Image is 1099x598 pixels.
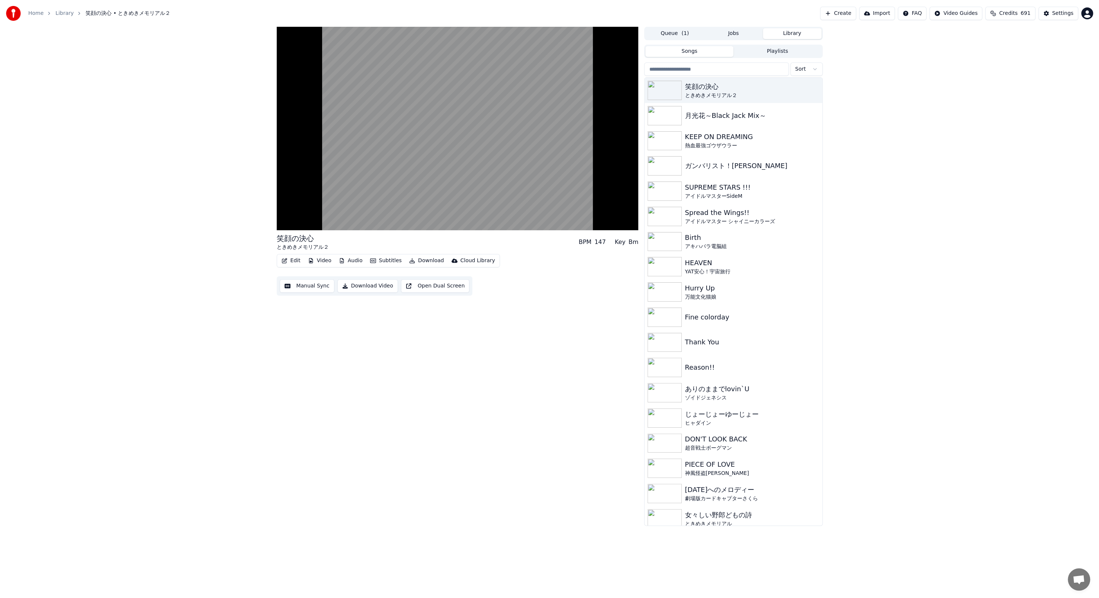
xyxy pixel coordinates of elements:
[685,208,819,218] div: Spread the Wings!!
[629,238,639,247] div: Bm
[820,7,856,20] button: Create
[704,28,763,39] button: Jobs
[6,6,21,21] img: youka
[685,258,819,268] div: HEAVEN
[367,255,405,266] button: Subtitles
[645,28,704,39] button: Queue
[685,419,819,427] div: ヒャダイン
[685,81,819,92] div: 笑顔の決心
[929,7,982,20] button: Video Guides
[401,279,470,293] button: Open Dual Screen
[685,384,819,394] div: ありのままでlovin`U
[594,238,606,247] div: 147
[279,255,303,266] button: Edit
[685,293,819,301] div: 万能文化猫娘
[1038,7,1078,20] button: Settings
[763,28,822,39] button: Library
[1021,10,1031,17] span: 691
[685,444,819,452] div: 超音戦士ボーグマン
[28,10,44,17] a: Home
[336,255,366,266] button: Audio
[685,337,819,347] div: Thank You
[685,161,819,171] div: ガンバリスト！[PERSON_NAME]
[685,182,819,193] div: SUPREME STARS !!!
[460,257,495,264] div: Cloud Library
[733,46,822,57] button: Playlists
[685,485,819,495] div: [DATE]へのメロディー
[685,110,819,121] div: 月光花～Black Jack Mix～
[685,268,819,276] div: YAT安心！宇宙旅行
[685,510,819,520] div: 女々しい野郎どもの詩
[305,255,334,266] button: Video
[685,394,819,402] div: ゾイドジェネシス
[685,193,819,200] div: アイドルマスターSideM
[999,10,1017,17] span: Credits
[685,243,819,250] div: アキハバラ電脳組
[55,10,74,17] a: Library
[681,30,689,37] span: ( 1 )
[859,7,895,20] button: Import
[685,283,819,293] div: Hurry Up
[277,233,329,244] div: 笑顔の決心
[985,7,1035,20] button: Credits691
[1068,568,1090,591] a: チャットを開く
[685,409,819,419] div: じょーじょーゆーじょー
[406,255,447,266] button: Download
[337,279,398,293] button: Download Video
[685,520,819,528] div: ときめきメモリアル
[685,92,819,99] div: ときめきメモリアル２
[685,232,819,243] div: Birth
[28,10,170,17] nav: breadcrumb
[685,362,819,373] div: Reason!!
[277,244,329,251] div: ときめきメモリアル２
[615,238,626,247] div: Key
[898,7,926,20] button: FAQ
[579,238,591,247] div: BPM
[685,459,819,470] div: PIECE OF LOVE
[685,312,819,322] div: Fine colorday
[1052,10,1073,17] div: Settings
[685,132,819,142] div: KEEP ON DREAMING
[685,142,819,149] div: 熱血最強ゴウザウラー
[685,495,819,502] div: 劇場版カードキャプターさくら
[86,10,170,17] span: 笑顔の決心 • ときめきメモリアル２
[280,279,334,293] button: Manual Sync
[685,470,819,477] div: 神風怪盗[PERSON_NAME]
[685,434,819,444] div: DON'T LOOK BACK
[685,218,819,225] div: アイドルマスター シャイニーカラーズ
[795,65,806,73] span: Sort
[645,46,733,57] button: Songs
